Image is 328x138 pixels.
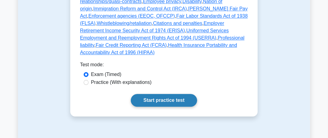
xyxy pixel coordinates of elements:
[89,13,175,19] a: Enforcement agencies (EEOC, OFCCP)
[93,6,187,11] a: Immigration Reform and Control Act (IRCA)
[131,94,197,107] a: Start practice test
[80,43,237,55] a: Health Insurance Portability and Accountability Act of 1996 (HIPAA)
[97,21,152,26] a: Whistleblowing/retaliation
[96,43,167,48] a: Fair Credit Reporting Act (FCRA)
[91,71,121,78] label: Exam (Timed)
[153,21,202,26] a: Citations and penalties
[80,35,245,48] a: Professional liability
[80,28,229,40] a: Uniformed Services Employment and Reemployment Rights Act of 1994 (USERRA)
[91,79,152,86] label: Practice (With explanations)
[80,21,224,33] a: Employer Retirement Income Security Act of 1974 (ERISA)
[80,6,248,19] a: [PERSON_NAME] Fair Pay Act
[80,13,248,26] a: Fair Labor Standards Act of 1938 (FLSA)
[80,61,248,71] div: Test mode:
